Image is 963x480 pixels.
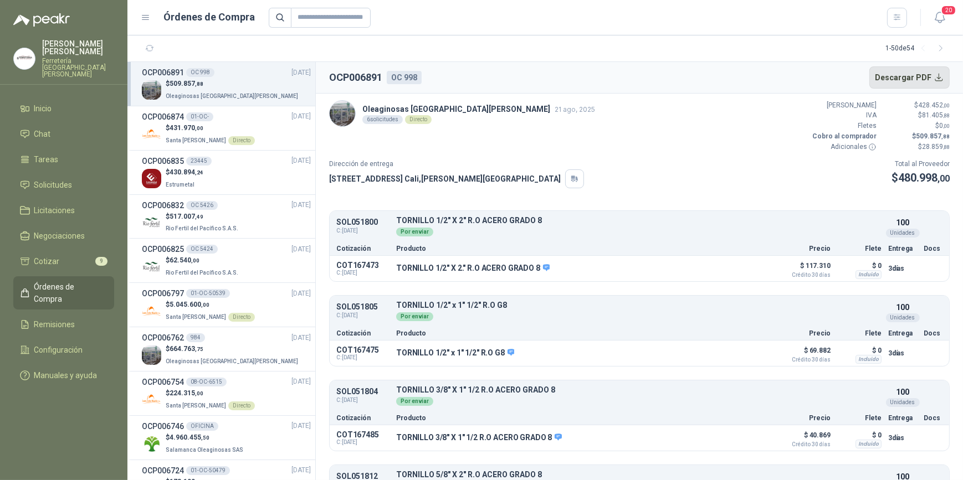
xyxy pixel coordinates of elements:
[34,102,52,115] span: Inicio
[291,200,311,210] span: [DATE]
[13,149,114,170] a: Tareas
[186,289,230,298] div: 01-OC-50539
[810,131,877,142] p: Cobro al comprador
[186,68,214,77] div: OC 998
[888,415,917,421] p: Entrega
[195,390,203,396] span: ,00
[837,429,882,442] p: $ 0
[142,434,161,453] img: Company Logo
[186,422,218,431] div: OFICINA
[336,270,390,276] span: C: [DATE]
[883,100,950,111] p: $
[336,354,390,361] span: C: [DATE]
[170,433,209,441] span: 4.960.455
[924,245,942,252] p: Docs
[938,173,950,184] span: ,00
[13,98,114,119] a: Inicio
[916,132,950,140] span: 509.857
[336,439,390,446] span: C: [DATE]
[810,121,877,131] p: Fletes
[166,123,255,133] p: $
[943,102,950,109] span: ,00
[170,168,203,176] span: 430.894
[166,79,300,89] p: $
[336,345,390,354] p: COT167475
[329,159,584,169] p: Dirección de entrega
[195,169,203,176] span: ,24
[888,330,917,337] p: Entrega
[939,122,950,130] span: 0
[13,174,114,195] a: Solicitudes
[170,345,203,353] span: 664.763
[13,276,114,309] a: Órdenes de Compra
[396,312,433,321] div: Por enviar
[924,330,942,337] p: Docs
[186,378,227,386] div: 08-OC-6515
[886,313,920,322] div: Unidades
[13,339,114,360] a: Configuración
[166,432,245,443] p: $
[142,213,161,232] img: Company Logo
[142,66,184,79] h3: OCP006891
[896,301,909,313] p: 100
[142,169,161,188] img: Company Logo
[924,415,942,421] p: Docs
[166,93,298,99] span: Oleaginosas [GEOGRAPHIC_DATA][PERSON_NAME]
[336,261,390,270] p: COT167473
[883,142,950,152] p: $
[918,101,950,109] span: 428.452
[13,200,114,221] a: Licitaciones
[856,355,882,364] div: Incluido
[775,245,831,252] p: Precio
[837,245,882,252] p: Flete
[186,157,212,166] div: 23445
[201,435,209,441] span: ,50
[336,430,390,439] p: COT167485
[943,144,950,150] span: ,88
[166,358,298,364] span: Oleaginosas [GEOGRAPHIC_DATA][PERSON_NAME]
[166,402,226,409] span: Santa [PERSON_NAME]
[387,71,422,84] div: OC 998
[810,100,877,111] p: [PERSON_NAME]
[201,302,209,308] span: ,00
[142,111,311,146] a: OCP00687401-OC-[DATE] Company Logo$431.970,00Santa [PERSON_NAME]Directo
[837,415,882,421] p: Flete
[142,199,184,211] h3: OCP006832
[336,226,390,235] span: C: [DATE]
[142,376,184,388] h3: OCP006754
[336,388,390,396] p: SOL051804
[883,110,950,121] p: $
[166,182,194,188] span: Estrumetal
[166,388,255,399] p: $
[892,169,950,187] p: $
[943,112,950,118] span: ,88
[13,123,114,144] a: Chat
[142,390,161,409] img: Company Logo
[810,142,877,152] p: Adicionales
[164,9,255,25] h1: Órdenes de Compra
[195,346,203,352] span: ,75
[34,344,83,356] span: Configuración
[34,281,104,305] span: Órdenes de Compra
[142,332,311,367] a: OCP006762984[DATE] Company Logo$664.763,75Oleaginosas [GEOGRAPHIC_DATA][PERSON_NAME]
[336,303,390,311] p: SOL051805
[775,259,831,278] p: $ 117.310
[886,398,920,407] div: Unidades
[775,272,831,278] span: Crédito 30 días
[166,211,240,222] p: $
[142,257,161,276] img: Company Logo
[291,376,311,387] span: [DATE]
[228,136,255,145] div: Directo
[362,103,595,115] p: Oleaginosas [GEOGRAPHIC_DATA][PERSON_NAME]
[396,397,433,406] div: Por enviar
[775,442,831,447] span: Crédito 30 días
[34,318,75,331] span: Remisiones
[34,230,85,242] span: Negociaciones
[186,333,205,342] div: 984
[810,110,877,121] p: IVA
[922,111,950,119] span: 81.405
[396,471,882,479] p: TORNILLO 5/8" X 2" R.O ACERO GRADO 8
[13,13,70,27] img: Logo peakr
[396,301,882,309] p: TORNILLO 1/2" x 1" 1/2" R.O G8
[775,344,831,363] p: $ 69.882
